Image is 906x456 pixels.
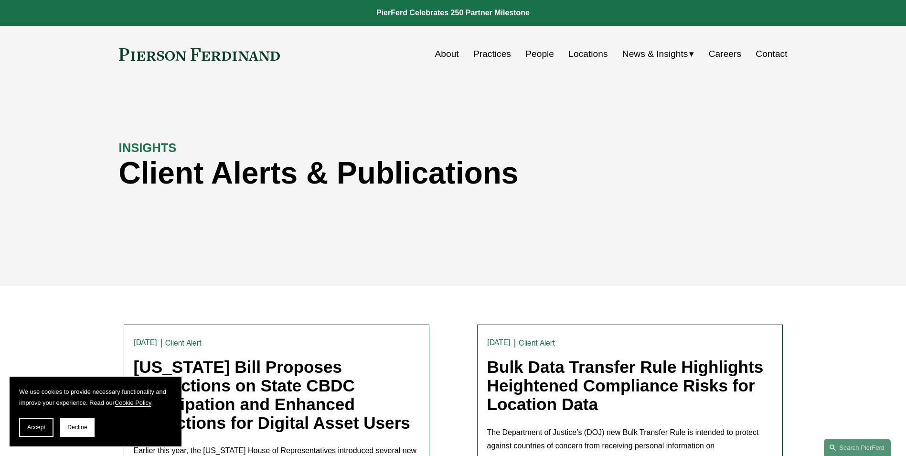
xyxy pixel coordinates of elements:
a: Bulk Data Transfer Rule Highlights Heightened Compliance Risks for Location Data [487,358,764,413]
a: Client Alert [519,338,555,347]
button: Accept [19,418,53,437]
h1: Client Alerts & Publications [119,156,620,191]
a: [US_STATE] Bill Proposes Restrictions on State CBDC Participation and Enhanced Protections for Di... [134,358,410,432]
a: Cookie Policy [115,399,151,406]
span: Accept [27,424,45,431]
time: [DATE] [487,339,511,347]
time: [DATE] [134,339,158,347]
button: Decline [60,418,95,437]
a: Practices [473,45,511,63]
a: Careers [709,45,741,63]
a: People [525,45,554,63]
span: News & Insights [622,46,688,63]
a: Locations [568,45,608,63]
p: We use cookies to provide necessary functionality and improve your experience. Read our . [19,386,172,408]
a: Client Alert [165,338,202,347]
section: Cookie banner [10,377,181,446]
a: Contact [756,45,787,63]
a: About [435,45,459,63]
strong: INSIGHTS [119,141,177,154]
a: Search this site [824,439,891,456]
a: folder dropdown [622,45,694,63]
span: Decline [67,424,87,431]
